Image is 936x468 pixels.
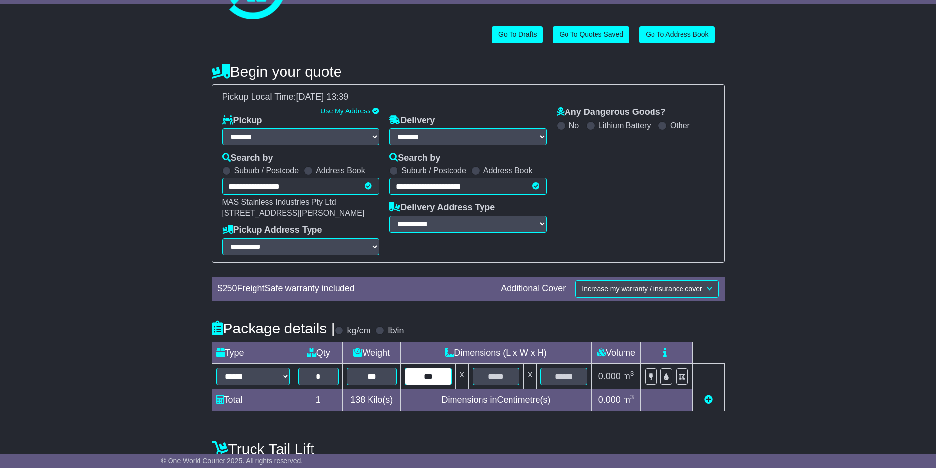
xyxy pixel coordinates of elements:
span: 0.000 [598,395,621,405]
span: Increase my warranty / insurance cover [582,285,702,293]
label: Pickup Address Type [222,225,322,236]
label: Delivery Address Type [389,202,495,213]
span: m [623,371,634,381]
label: Suburb / Postcode [234,166,299,175]
label: Address Book [483,166,533,175]
span: [STREET_ADDRESS][PERSON_NAME] [222,209,365,217]
div: Pickup Local Time: [217,92,719,103]
td: Qty [294,342,342,363]
td: 1 [294,389,342,411]
sup: 3 [630,370,634,377]
td: x [524,363,537,389]
td: Dimensions (L x W x H) [400,342,592,363]
td: Dimensions in Centimetre(s) [400,389,592,411]
span: 250 [223,283,237,293]
td: Volume [592,342,641,363]
span: [DATE] 13:39 [296,92,349,102]
div: $ FreightSafe warranty included [213,283,496,294]
td: Weight [342,342,400,363]
span: m [623,395,634,405]
td: Total [212,389,294,411]
h4: Truck Tail Lift [212,441,725,457]
a: Go To Address Book [639,26,714,43]
span: © One World Courier 2025. All rights reserved. [161,457,303,465]
label: Delivery [389,115,435,126]
label: lb/in [388,326,404,336]
span: 138 [350,395,365,405]
label: Address Book [316,166,365,175]
a: Go To Drafts [492,26,543,43]
td: Kilo(s) [342,389,400,411]
div: Additional Cover [496,283,570,294]
label: No [569,121,579,130]
h4: Package details | [212,320,335,336]
label: Suburb / Postcode [401,166,466,175]
a: Add new item [704,395,713,405]
span: MAS Stainless Industries Pty Ltd [222,198,336,206]
button: Increase my warranty / insurance cover [575,280,718,298]
label: Any Dangerous Goods? [557,107,666,118]
sup: 3 [630,393,634,401]
label: Search by [222,153,273,164]
label: Search by [389,153,440,164]
label: Pickup [222,115,262,126]
a: Go To Quotes Saved [553,26,629,43]
span: 0.000 [598,371,621,381]
label: Other [670,121,690,130]
label: Lithium Battery [598,121,651,130]
td: x [455,363,468,389]
a: Use My Address [320,107,370,115]
td: Type [212,342,294,363]
label: kg/cm [347,326,370,336]
h4: Begin your quote [212,63,725,80]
